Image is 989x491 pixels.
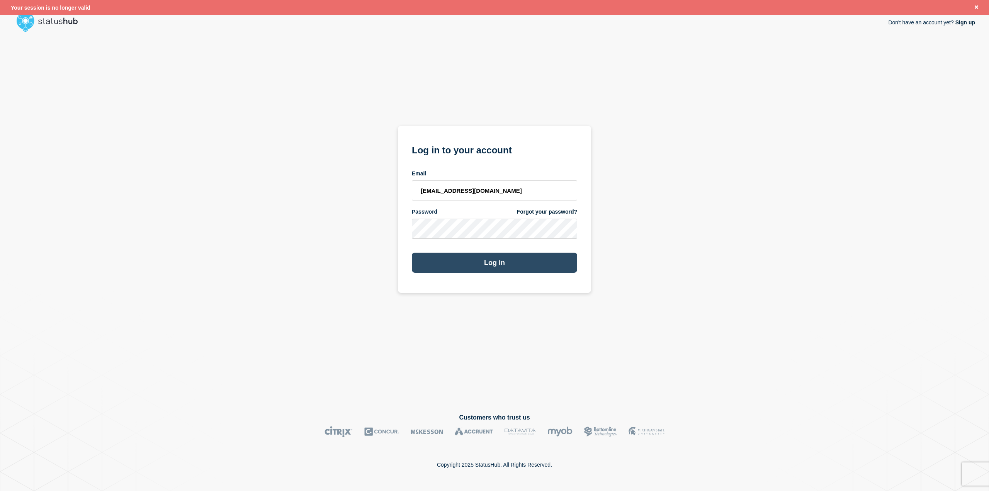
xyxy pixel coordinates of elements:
[325,426,353,437] img: Citrix logo
[412,208,437,216] span: Password
[505,426,536,437] img: DataVita logo
[11,5,90,11] span: Your session is no longer valid
[547,426,573,437] img: myob logo
[437,462,552,468] p: Copyright 2025 StatusHub. All Rights Reserved.
[411,426,443,437] img: McKesson logo
[972,3,981,12] button: Close banner
[364,426,399,437] img: Concur logo
[412,219,577,239] input: password input
[517,208,577,216] a: Forgot your password?
[412,170,426,177] span: Email
[14,414,975,421] h2: Customers who trust us
[584,426,617,437] img: Bottomline logo
[412,142,577,156] h1: Log in to your account
[888,13,975,32] p: Don't have an account yet?
[954,19,975,25] a: Sign up
[412,180,577,200] input: email input
[629,426,664,437] img: MSU logo
[455,426,493,437] img: Accruent logo
[412,253,577,273] button: Log in
[14,9,87,34] img: StatusHub logo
